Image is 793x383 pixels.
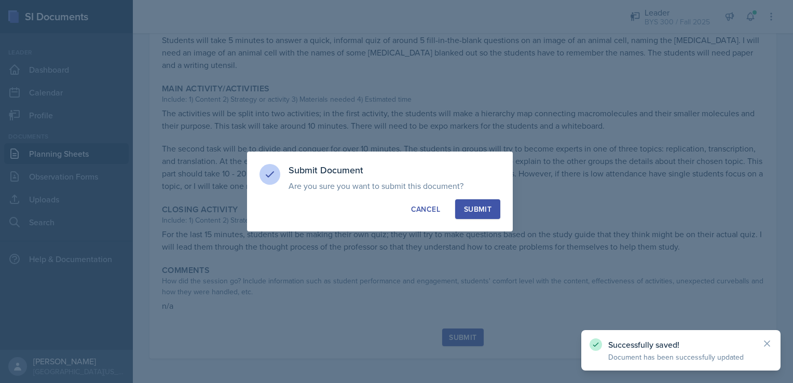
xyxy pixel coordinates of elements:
h3: Submit Document [289,164,500,176]
p: Are you sure you want to submit this document? [289,181,500,191]
div: Cancel [411,204,440,214]
div: Submit [464,204,491,214]
p: Successfully saved! [608,339,754,350]
button: Submit [455,199,500,219]
p: Document has been successfully updated [608,352,754,362]
button: Cancel [402,199,449,219]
